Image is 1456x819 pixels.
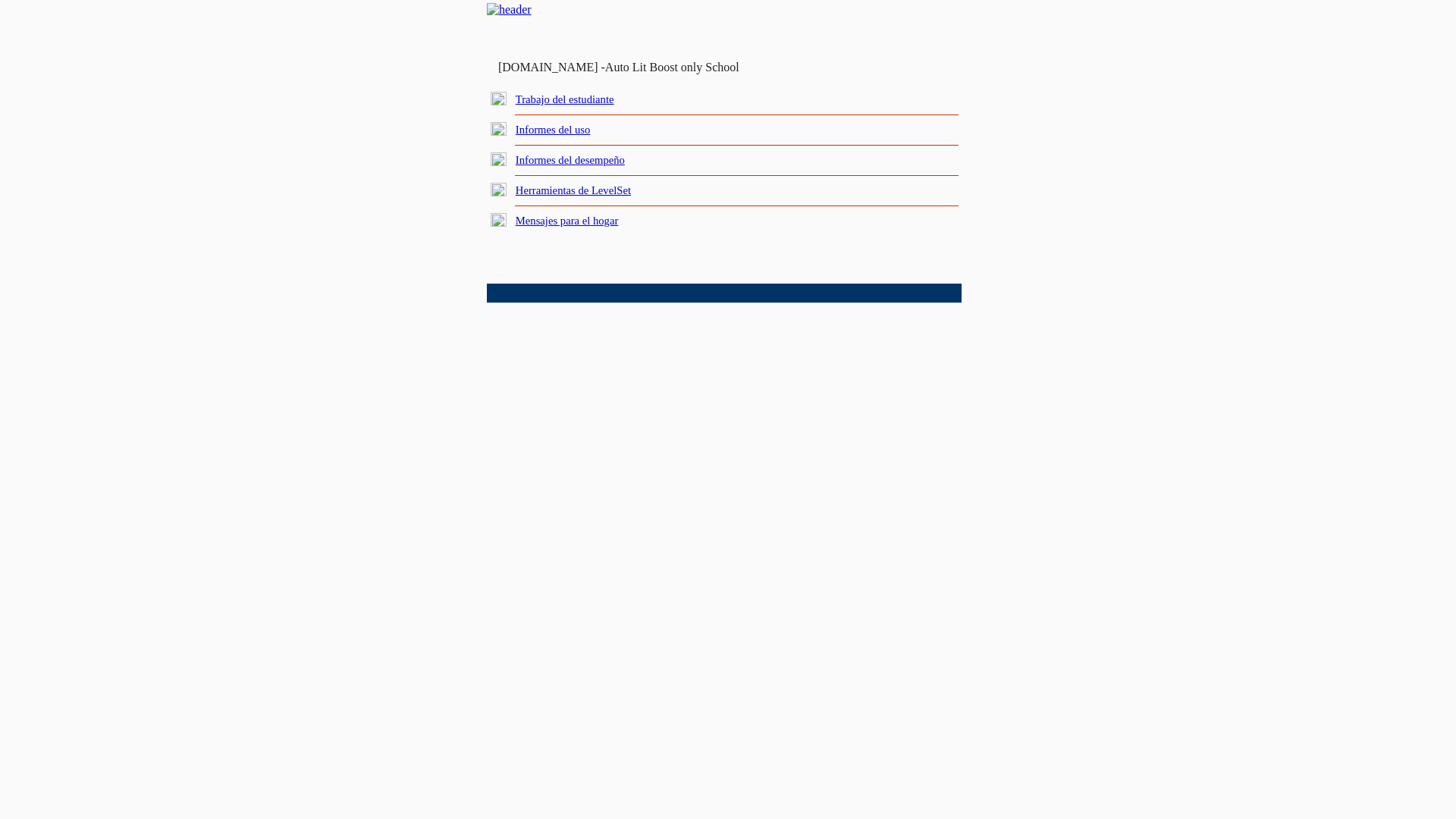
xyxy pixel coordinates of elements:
[491,122,507,136] img: plus.gif
[605,61,739,74] nobr: Auto Lit Boost only School
[491,152,507,166] img: plus.gif
[516,124,591,136] a: Informes del uso
[487,3,532,17] img: header
[491,183,507,196] img: plus.gif
[516,184,631,196] a: Herramientas de LevelSet
[516,154,625,166] a: Informes del desempeño
[516,215,619,227] a: Mensajes para el hogar
[491,92,507,105] img: plus.gif
[516,93,614,105] a: Trabajo del estudiante
[498,61,777,74] td: [DOMAIN_NAME] -
[491,213,507,227] img: plus.gif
